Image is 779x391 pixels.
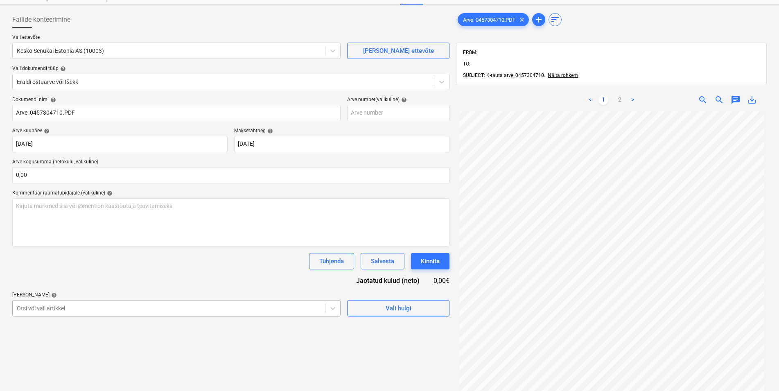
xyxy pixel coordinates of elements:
[400,97,407,103] span: help
[12,190,449,197] div: Kommentaar raamatupidajale (valikuline)
[363,45,434,56] div: [PERSON_NAME] ettevõte
[347,105,449,121] input: Arve number
[548,72,578,78] span: Näita rohkem
[42,128,50,134] span: help
[550,15,560,25] span: sort
[463,61,470,67] span: TO:
[49,97,56,103] span: help
[347,300,449,316] button: Vali hulgi
[458,17,520,23] span: Arve_0457304710.PDF
[12,136,228,152] input: Arve kuupäeva pole määratud.
[421,256,440,267] div: Kinnita
[433,276,450,285] div: 0,00€
[12,66,449,72] div: Vali dokumendi tüüp
[50,292,57,298] span: help
[458,13,529,26] div: Arve_0457304710.PDF
[463,50,477,55] span: FROM:
[628,95,638,105] a: Next page
[105,190,113,196] span: help
[517,15,527,25] span: clear
[411,253,449,269] button: Kinnita
[615,95,625,105] a: Page 2
[12,97,341,103] div: Dokumendi nimi
[234,136,449,152] input: Tähtaega pole määratud
[309,253,354,269] button: Tühjenda
[731,95,741,105] span: chat
[12,128,228,134] div: Arve kuupäev
[361,253,404,269] button: Salvesta
[371,256,394,267] div: Salvesta
[343,276,432,285] div: Jaotatud kulud (neto)
[12,34,341,43] p: Vali ettevõte
[534,15,544,25] span: add
[59,66,66,72] span: help
[12,292,341,298] div: [PERSON_NAME]
[714,95,724,105] span: zoom_out
[347,97,449,103] div: Arve number (valikuline)
[738,352,779,391] iframe: Chat Widget
[319,256,344,267] div: Tühjenda
[698,95,708,105] span: zoom_in
[544,72,578,78] span: ...
[12,159,449,167] p: Arve kogusumma (netokulu, valikuline)
[12,167,449,183] input: Arve kogusumma (netokulu, valikuline)
[463,72,544,78] span: SUBJECT: K-rauta arve_0457304710
[234,128,449,134] div: Maksetähtaeg
[598,95,608,105] a: Page 1 is your current page
[12,105,341,121] input: Dokumendi nimi
[747,95,757,105] span: save_alt
[266,128,273,134] span: help
[386,303,411,314] div: Vali hulgi
[585,95,595,105] a: Previous page
[12,15,70,25] span: Failide konteerimine
[347,43,449,59] button: [PERSON_NAME] ettevõte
